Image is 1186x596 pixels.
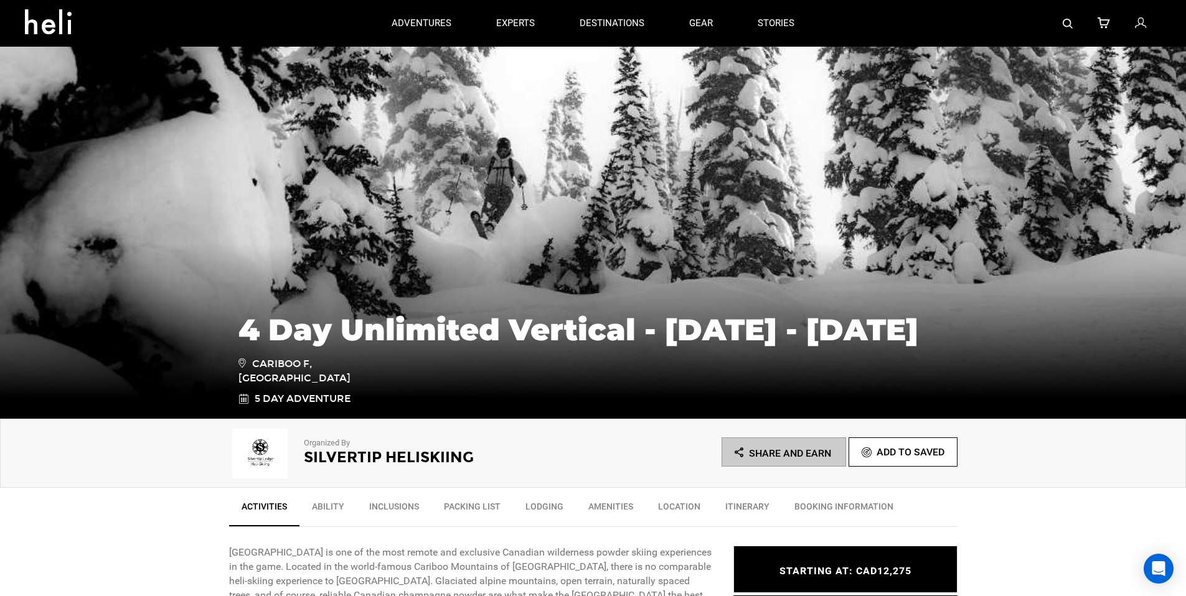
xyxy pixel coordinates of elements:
a: Location [646,494,713,525]
h2: Silvertip Heliskiing [304,449,559,465]
p: Organized By [304,437,559,449]
a: BOOKING INFORMATION [782,494,906,525]
img: search-bar-icon.svg [1063,19,1073,29]
span: Add To Saved [877,446,944,458]
a: Itinerary [713,494,782,525]
a: Ability [299,494,357,525]
p: destinations [580,17,644,30]
a: Lodging [513,494,576,525]
span: STARTING AT: CAD12,275 [779,565,911,577]
p: experts [496,17,535,30]
h1: 4 Day Unlimited Vertical - [DATE] - [DATE] [238,313,948,347]
a: Activities [229,494,299,526]
a: Inclusions [357,494,431,525]
span: Cariboo F, [GEOGRAPHIC_DATA] [238,356,416,386]
span: 5 Day Adventure [255,392,351,406]
div: Open Intercom Messenger [1144,554,1174,584]
img: img_f20c04389701253e1c408fbf6121c8ca.png [229,429,291,478]
p: adventures [392,17,451,30]
a: Amenities [576,494,646,525]
a: Packing List [431,494,513,525]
